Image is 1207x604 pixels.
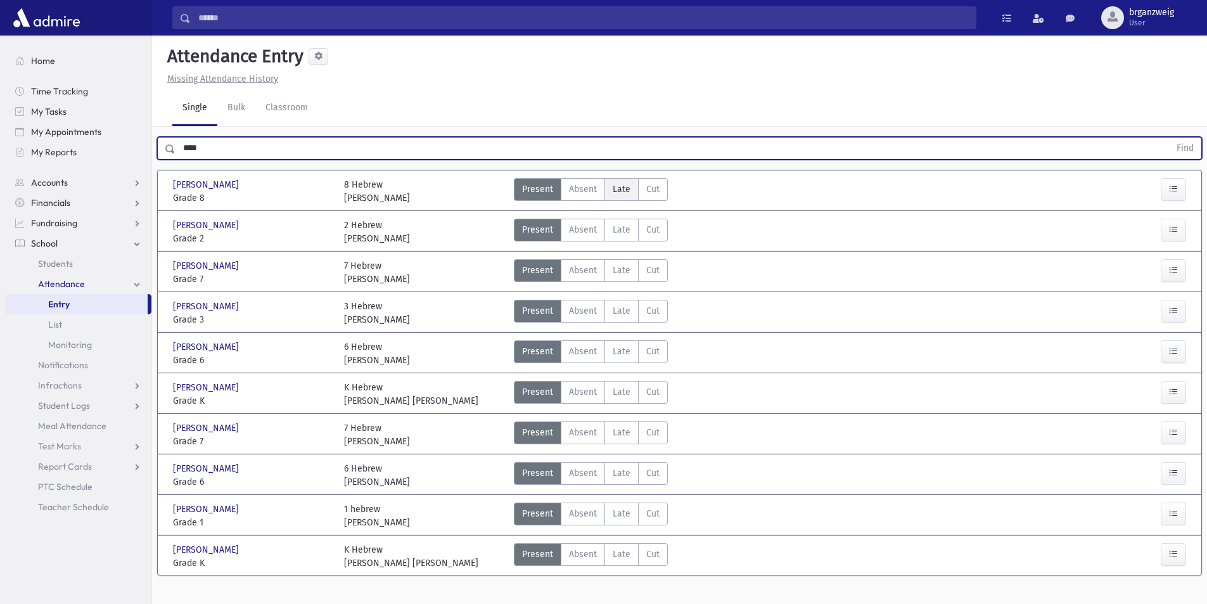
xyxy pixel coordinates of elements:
[38,359,88,371] span: Notifications
[344,543,478,570] div: K Hebrew [PERSON_NAME] [PERSON_NAME]
[613,264,630,277] span: Late
[522,223,553,236] span: Present
[173,381,241,394] span: [PERSON_NAME]
[344,259,410,286] div: 7 Hebrew [PERSON_NAME]
[31,126,101,138] span: My Appointments
[613,466,630,480] span: Late
[569,264,597,277] span: Absent
[646,548,660,561] span: Cut
[31,217,77,229] span: Fundraising
[569,385,597,399] span: Absent
[5,51,151,71] a: Home
[5,81,151,101] a: Time Tracking
[344,421,410,448] div: 7 Hebrew [PERSON_NAME]
[173,232,331,245] span: Grade 2
[48,319,62,330] span: List
[10,5,83,30] img: AdmirePro
[1129,18,1174,28] span: User
[5,497,151,517] a: Teacher Schedule
[646,466,660,480] span: Cut
[173,435,331,448] span: Grade 7
[514,421,668,448] div: AttTypes
[173,516,331,529] span: Grade 1
[38,501,109,513] span: Teacher Schedule
[613,548,630,561] span: Late
[569,183,597,196] span: Absent
[167,74,278,84] u: Missing Attendance History
[522,264,553,277] span: Present
[31,146,77,158] span: My Reports
[173,421,241,435] span: [PERSON_NAME]
[646,264,660,277] span: Cut
[162,74,278,84] a: Missing Attendance History
[5,314,151,335] a: List
[344,340,410,367] div: 6 Hebrew [PERSON_NAME]
[173,475,331,489] span: Grade 6
[514,543,668,570] div: AttTypes
[38,400,90,411] span: Student Logs
[173,354,331,367] span: Grade 6
[5,172,151,193] a: Accounts
[173,300,241,313] span: [PERSON_NAME]
[344,462,410,489] div: 6 Hebrew [PERSON_NAME]
[344,219,410,245] div: 2 Hebrew [PERSON_NAME]
[162,46,303,67] h5: Attendance Entry
[646,223,660,236] span: Cut
[173,191,331,205] span: Grade 8
[646,183,660,196] span: Cut
[5,335,151,355] a: Monitoring
[173,556,331,570] span: Grade K
[522,385,553,399] span: Present
[172,91,217,126] a: Single
[173,178,241,191] span: [PERSON_NAME]
[48,339,92,350] span: Monitoring
[5,416,151,436] a: Meal Attendance
[173,340,241,354] span: [PERSON_NAME]
[173,394,331,408] span: Grade K
[344,300,410,326] div: 3 Hebrew [PERSON_NAME]
[5,233,151,254] a: School
[514,462,668,489] div: AttTypes
[31,55,55,67] span: Home
[5,477,151,497] a: PTC Schedule
[5,101,151,122] a: My Tasks
[5,193,151,213] a: Financials
[38,380,82,391] span: Infractions
[569,548,597,561] span: Absent
[514,503,668,529] div: AttTypes
[38,420,106,432] span: Meal Attendance
[31,106,67,117] span: My Tasks
[569,426,597,439] span: Absent
[1129,8,1174,18] span: brganzweig
[31,86,88,97] span: Time Tracking
[31,177,68,188] span: Accounts
[38,440,81,452] span: Test Marks
[173,462,241,475] span: [PERSON_NAME]
[522,548,553,561] span: Present
[569,345,597,358] span: Absent
[344,503,410,529] div: 1 hebrew [PERSON_NAME]
[191,6,976,29] input: Search
[514,259,668,286] div: AttTypes
[173,503,241,516] span: [PERSON_NAME]
[344,381,478,408] div: K Hebrew [PERSON_NAME] [PERSON_NAME]
[173,259,241,273] span: [PERSON_NAME]
[613,304,630,318] span: Late
[5,142,151,162] a: My Reports
[613,223,630,236] span: Late
[522,304,553,318] span: Present
[38,258,73,269] span: Students
[514,300,668,326] div: AttTypes
[569,466,597,480] span: Absent
[613,426,630,439] span: Late
[38,278,85,290] span: Attendance
[5,274,151,294] a: Attendance
[31,197,70,209] span: Financials
[173,313,331,326] span: Grade 3
[514,178,668,205] div: AttTypes
[38,461,92,472] span: Report Cards
[613,183,630,196] span: Late
[5,294,148,314] a: Entry
[5,355,151,375] a: Notifications
[173,543,241,556] span: [PERSON_NAME]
